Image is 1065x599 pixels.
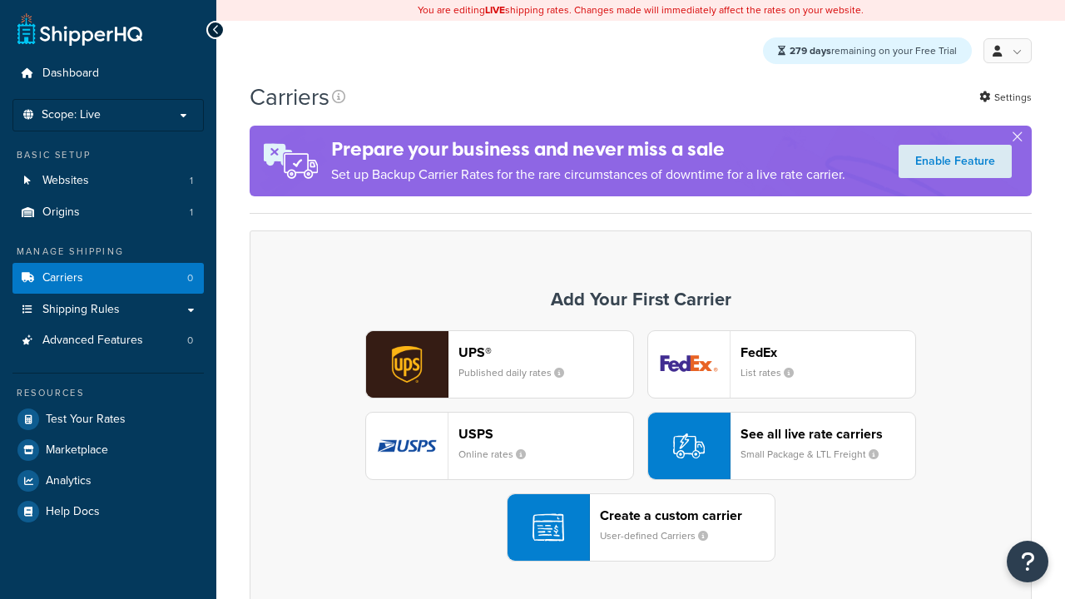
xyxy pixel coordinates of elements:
[12,148,204,162] div: Basic Setup
[42,108,101,122] span: Scope: Live
[366,413,448,479] img: usps logo
[741,365,807,380] small: List rates
[507,493,775,562] button: Create a custom carrierUser-defined Carriers
[12,404,204,434] a: Test Your Rates
[647,412,916,480] button: See all live rate carriersSmall Package & LTL Freight
[458,426,633,442] header: USPS
[17,12,142,46] a: ShipperHQ Home
[1007,541,1048,582] button: Open Resource Center
[12,386,204,400] div: Resources
[250,81,329,113] h1: Carriers
[12,466,204,496] a: Analytics
[763,37,972,64] div: remaining on your Free Trial
[673,430,705,462] img: icon-carrier-liverate-becf4550.svg
[12,497,204,527] a: Help Docs
[190,205,193,220] span: 1
[12,263,204,294] a: Carriers 0
[532,512,564,543] img: icon-carrier-custom-c93b8a24.svg
[267,290,1014,309] h3: Add Your First Carrier
[741,447,892,462] small: Small Package & LTL Freight
[458,344,633,360] header: UPS®
[600,528,721,543] small: User-defined Carriers
[331,136,845,163] h4: Prepare your business and never miss a sale
[187,334,193,348] span: 0
[899,145,1012,178] a: Enable Feature
[250,126,331,196] img: ad-rules-rateshop-fe6ec290ccb7230408bd80ed9643f0289d75e0ffd9eb532fc0e269fcd187b520.png
[12,325,204,356] li: Advanced Features
[12,166,204,196] li: Websites
[46,413,126,427] span: Test Your Rates
[458,365,577,380] small: Published daily rates
[741,426,915,442] header: See all live rate carriers
[187,271,193,285] span: 0
[12,166,204,196] a: Websites 1
[331,163,845,186] p: Set up Backup Carrier Rates for the rare circumstances of downtime for a live rate carrier.
[790,43,831,58] strong: 279 days
[979,86,1032,109] a: Settings
[12,197,204,228] a: Origins 1
[46,474,92,488] span: Analytics
[12,325,204,356] a: Advanced Features 0
[42,174,89,188] span: Websites
[741,344,915,360] header: FedEx
[46,443,108,458] span: Marketplace
[12,245,204,259] div: Manage Shipping
[12,58,204,89] a: Dashboard
[42,205,80,220] span: Origins
[12,435,204,465] a: Marketplace
[42,303,120,317] span: Shipping Rules
[42,271,83,285] span: Carriers
[648,331,730,398] img: fedEx logo
[365,412,634,480] button: usps logoUSPSOnline rates
[366,331,448,398] img: ups logo
[42,67,99,81] span: Dashboard
[365,330,634,399] button: ups logoUPS®Published daily rates
[12,263,204,294] li: Carriers
[600,507,775,523] header: Create a custom carrier
[190,174,193,188] span: 1
[46,505,100,519] span: Help Docs
[647,330,916,399] button: fedEx logoFedExList rates
[458,447,539,462] small: Online rates
[485,2,505,17] b: LIVE
[12,295,204,325] a: Shipping Rules
[42,334,143,348] span: Advanced Features
[12,197,204,228] li: Origins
